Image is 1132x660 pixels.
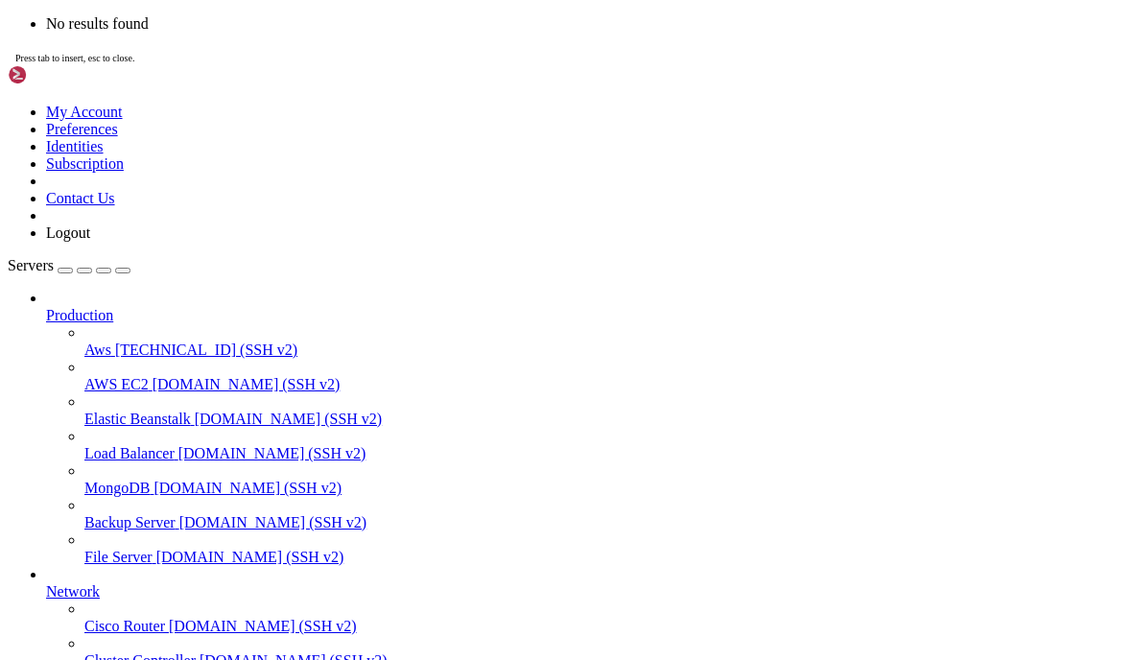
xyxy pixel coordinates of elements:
a: Identities [46,138,104,154]
x-row: | _ \ | _| ' \/ _` | ' \| | [8,145,1120,158]
x-row: Linux ip-172-26-13-80 6.1.0-37-cloud-amd64 #1 SMP PREEMPT_DYNAMIC Debian 6.1.140-1 ([DATE]) x86_64 [8,8,1120,21]
x-row: |___/_|\__|_|_|\__,_|_|_|_|_| [8,158,1120,172]
a: Production [46,307,1124,324]
li: Aws [TECHNICAL_ID] (SSH v2) [84,324,1124,359]
a: My Account [46,104,123,120]
x-row: The programs included with the Debian GNU/Linux system are free software; [8,35,1120,49]
span: [DOMAIN_NAME] (SSH v2) [179,514,367,530]
a: AWS EC2 [DOMAIN_NAME] (SSH v2) [84,376,1124,393]
x-row: *** Bitnami Forums: [URL][DOMAIN_NAME] *** [8,226,1120,240]
span: Load Balancer [84,445,175,461]
a: Preferences [46,121,118,137]
span: Elastic Beanstalk [84,411,191,427]
x-row: | _ |_) |_ _ _ __ _ _ __ (_) [8,130,1120,144]
a: Servers [8,257,130,273]
span: [TECHNICAL_ID] (SSH v2) [115,342,297,358]
span: Press tab to insert, esc to close. [15,53,134,63]
div: (29, 18) [209,254,216,268]
x-row: *** Welcome to the Bitnami package for NGINX Open Source 1.28.0 *** [8,185,1120,199]
span: Network [46,583,100,600]
span: AWS EC2 [84,376,149,392]
a: Contact Us [46,190,115,206]
li: File Server [DOMAIN_NAME] (SSH v2) [84,531,1124,566]
span: [DOMAIN_NAME] (SSH v2) [153,480,342,496]
x-row: individual files in /usr/share/doc/*/copyright. [8,62,1120,76]
span: Servers [8,257,54,273]
span: [DOMAIN_NAME] (SSH v2) [156,549,344,565]
x-row: Last login: [DATE] from [TECHNICAL_ID] [8,240,1120,253]
x-row: the exact distribution terms for each program are described in the [8,49,1120,62]
span: Backup Server [84,514,176,530]
span: File Server [84,549,153,565]
a: Cisco Router [DOMAIN_NAME] (SSH v2) [84,618,1124,635]
a: Subscription [46,155,124,172]
li: MongoDB [DOMAIN_NAME] (SSH v2) [84,462,1124,497]
a: Network [46,583,1124,601]
a: File Server [DOMAIN_NAME] (SSH v2) [84,549,1124,566]
a: Elastic Beanstalk [DOMAIN_NAME] (SSH v2) [84,411,1124,428]
x-row: *** Documentation: [URL][DOMAIN_NAME] *** [8,200,1120,213]
a: Backup Server [DOMAIN_NAME] (SSH v2) [84,514,1124,531]
span: MongoDB [84,480,150,496]
x-row: Debian GNU/Linux comes with ABSOLUTELY NO WARRANTY, to the extent [8,90,1120,104]
li: AWS EC2 [DOMAIN_NAME] (SSH v2) [84,359,1124,393]
x-row: ___ _ _ _ [8,117,1120,130]
span: Production [46,307,113,323]
li: Elastic Beanstalk [DOMAIN_NAME] (SSH v2) [84,393,1124,428]
a: Aws [TECHNICAL_ID] (SSH v2) [84,342,1124,359]
span: Aws [84,342,111,358]
x-row: permitted by applicable law. [8,104,1120,117]
li: Load Balancer [DOMAIN_NAME] (SSH v2) [84,428,1124,462]
x-row: : $ sd [8,254,1120,268]
span: bitnami@ip-172-26-13-80 [8,254,162,268]
span: [DOMAIN_NAME] (SSH v2) [153,376,341,392]
a: MongoDB [DOMAIN_NAME] (SSH v2) [84,480,1124,497]
a: Load Balancer [DOMAIN_NAME] (SSH v2) [84,445,1124,462]
span: ~ [169,254,176,268]
li: Cisco Router [DOMAIN_NAME] (SSH v2) [84,601,1124,635]
span: [DOMAIN_NAME] (SSH v2) [195,411,383,427]
li: No results found [46,15,1124,33]
li: Backup Server [DOMAIN_NAME] (SSH v2) [84,497,1124,531]
span: [DOMAIN_NAME] (SSH v2) [178,445,366,461]
span: [DOMAIN_NAME] (SSH v2) [169,618,357,634]
li: Production [46,290,1124,566]
span: Cisco Router [84,618,165,634]
img: Shellngn [8,65,118,84]
a: Logout [46,224,90,241]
